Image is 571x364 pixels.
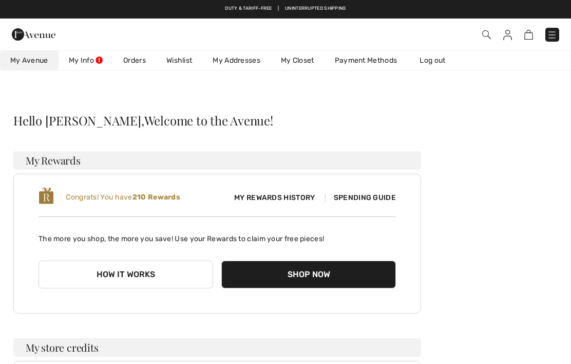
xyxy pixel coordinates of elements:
img: My Info [503,30,512,40]
span: Congrats! You have [66,193,180,202]
span: Spending Guide [325,193,396,202]
span: Welcome to the Avenue! [144,114,273,126]
a: My Info [59,51,113,70]
a: Wishlist [156,51,202,70]
p: The more you shop, the more you save! Use your Rewards to claim your free pieces! [39,225,396,244]
span: My Avenue [10,55,48,66]
img: 1ère Avenue [12,24,55,45]
button: How it works [39,261,213,288]
a: My Addresses [202,51,271,70]
a: Log out [409,51,466,70]
span: My Rewards History [226,192,323,203]
a: My Closet [271,51,325,70]
a: 1ère Avenue [12,29,55,39]
button: Shop Now [221,261,396,288]
img: loyalty_logo_r.svg [39,187,54,205]
div: Hello [PERSON_NAME], [13,114,421,126]
img: Menu [547,30,557,40]
h3: My store credits [13,338,421,357]
h3: My Rewards [13,151,421,170]
a: Orders [113,51,156,70]
img: Search [482,30,491,39]
b: 210 Rewards [132,193,180,202]
a: Payment Methods [325,51,408,70]
img: Shopping Bag [524,30,533,40]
